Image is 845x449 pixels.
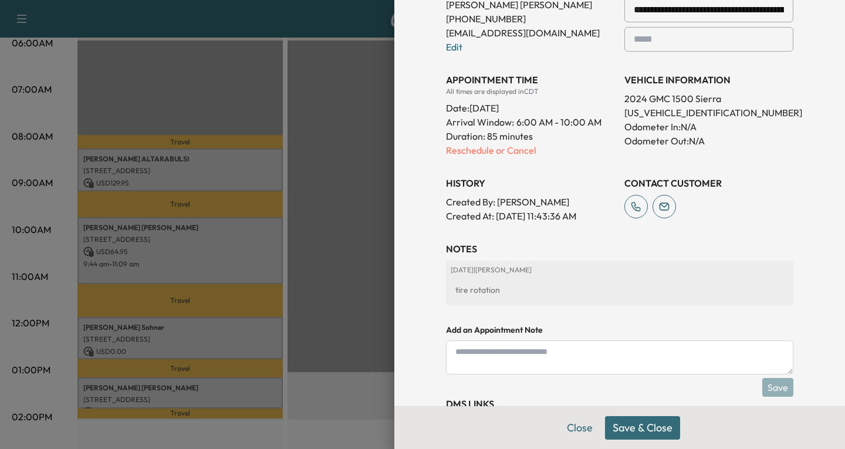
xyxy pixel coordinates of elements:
[446,12,615,26] p: [PHONE_NUMBER]
[446,129,615,143] p: Duration: 85 minutes
[446,26,615,40] p: [EMAIL_ADDRESS][DOMAIN_NAME]
[446,195,615,209] p: Created By : [PERSON_NAME]
[446,87,615,96] div: All times are displayed in CDT
[624,92,793,106] p: 2024 GMC 1500 Sierra
[446,143,615,157] p: Reschedule or Cancel
[624,120,793,134] p: Odometer In: N/A
[451,279,789,301] div: tire rotation
[446,397,793,411] h3: DMS Links
[446,96,615,115] div: Date: [DATE]
[451,265,789,275] p: [DATE] | [PERSON_NAME]
[446,242,793,256] h3: NOTES
[605,416,680,440] button: Save & Close
[624,134,793,148] p: Odometer Out: N/A
[516,115,601,129] span: 6:00 AM - 10:00 AM
[624,106,793,120] p: [US_VEHICLE_IDENTIFICATION_NUMBER]
[446,209,615,223] p: Created At : [DATE] 11:43:36 AM
[624,73,793,87] h3: VEHICLE INFORMATION
[624,176,793,190] h3: CONTACT CUSTOMER
[446,41,462,53] a: Edit
[446,324,793,336] h4: Add an Appointment Note
[446,73,615,87] h3: APPOINTMENT TIME
[446,176,615,190] h3: History
[559,416,600,440] button: Close
[446,115,615,129] p: Arrival Window:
